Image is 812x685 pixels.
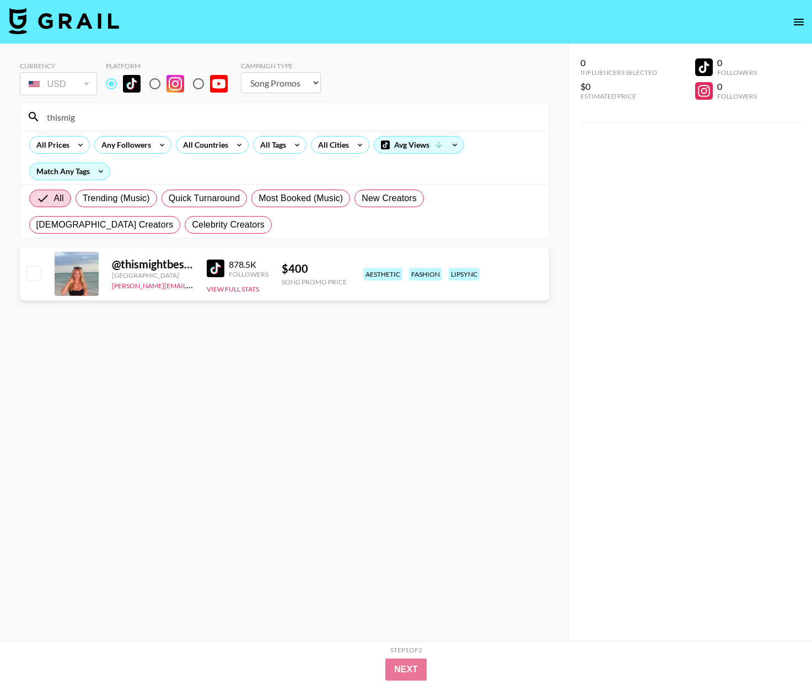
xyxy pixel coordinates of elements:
[254,137,288,153] div: All Tags
[580,92,657,100] div: Estimated Price
[580,68,657,77] div: Influencers Selected
[363,268,402,281] div: aesthetic
[409,268,442,281] div: fashion
[757,630,799,672] iframe: Drift Widget Chat Controller
[54,192,64,205] span: All
[9,8,119,34] img: Grail Talent
[580,57,657,68] div: 0
[788,11,810,33] button: open drawer
[282,278,347,286] div: Song Promo Price
[449,268,480,281] div: lipsync
[374,137,464,153] div: Avg Views
[30,163,110,180] div: Match Any Tags
[123,75,141,93] img: TikTok
[717,57,757,68] div: 0
[241,62,321,70] div: Campaign Type
[580,81,657,92] div: $0
[229,270,268,278] div: Followers
[311,137,351,153] div: All Cities
[229,259,268,270] div: 878.5K
[717,81,757,92] div: 0
[83,192,150,205] span: Trending (Music)
[210,75,228,93] img: YouTube
[192,218,265,231] span: Celebrity Creators
[106,62,236,70] div: Platform
[20,62,97,70] div: Currency
[95,137,153,153] div: Any Followers
[112,271,193,279] div: [GEOGRAPHIC_DATA]
[36,218,174,231] span: [DEMOGRAPHIC_DATA] Creators
[282,262,347,276] div: $ 400
[112,257,193,271] div: @ thismightbeselah
[166,75,184,93] img: Instagram
[22,74,95,94] div: USD
[20,70,97,98] div: Currency is locked to USD
[112,279,327,290] a: [PERSON_NAME][EMAIL_ADDRESS][PERSON_NAME][DOMAIN_NAME]
[385,659,427,681] button: Next
[362,192,417,205] span: New Creators
[207,260,224,277] img: TikTok
[717,92,757,100] div: Followers
[717,68,757,77] div: Followers
[176,137,230,153] div: All Countries
[40,108,542,126] input: Search by User Name
[390,646,422,654] div: Step 1 of 2
[259,192,343,205] span: Most Booked (Music)
[169,192,240,205] span: Quick Turnaround
[30,137,72,153] div: All Prices
[207,285,259,293] button: View Full Stats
